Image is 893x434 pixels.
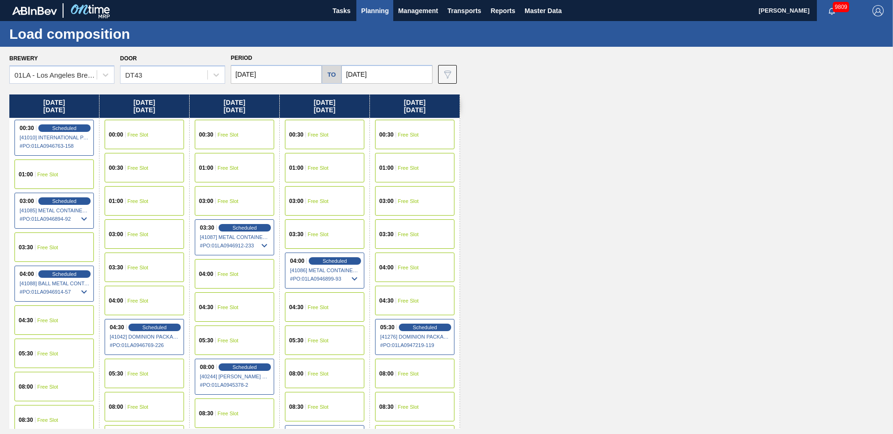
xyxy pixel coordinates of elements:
[128,371,149,376] span: Free Slot
[37,318,58,323] span: Free Slot
[128,231,149,237] span: Free Slot
[52,198,77,204] span: Scheduled
[380,340,450,351] span: # PO : 01LA0947219-119
[289,404,304,410] span: 08:30
[200,374,270,379] span: [40244] BERRY GLOBAL INC - 0008311135
[20,208,90,213] span: [41085] METAL CONTAINER CORPORATION - 0008219745
[323,258,347,264] span: Scheduled
[379,371,394,376] span: 08:00
[200,240,270,251] span: # PO : 01LA0946912-233
[218,411,239,416] span: Free Slot
[398,5,438,16] span: Management
[190,94,279,118] div: [DATE] [DATE]
[379,165,394,171] span: 01:00
[20,286,90,297] span: # PO : 01LA0946914-57
[290,273,360,284] span: # PO : 01LA0946899-93
[413,325,437,330] span: Scheduled
[19,172,33,177] span: 01:00
[218,198,239,204] span: Free Slot
[442,69,453,80] img: icon-filter-gray
[19,318,33,323] span: 04:30
[20,271,34,277] span: 04:00
[398,371,419,376] span: Free Slot
[398,132,419,137] span: Free Slot
[331,5,352,16] span: Tasks
[490,5,515,16] span: Reports
[52,125,77,131] span: Scheduled
[398,231,419,237] span: Free Slot
[231,55,252,61] span: Period
[379,231,394,237] span: 03:30
[290,258,305,264] span: 04:00
[142,325,167,330] span: Scheduled
[109,165,123,171] span: 00:30
[218,338,239,343] span: Free Slot
[128,298,149,304] span: Free Slot
[109,132,123,137] span: 00:00
[289,132,304,137] span: 00:30
[37,384,58,390] span: Free Slot
[109,265,123,270] span: 03:30
[200,225,214,231] span: 03:30
[128,404,149,410] span: Free Slot
[128,165,149,171] span: Free Slot
[289,165,304,171] span: 01:00
[308,132,329,137] span: Free Slot
[128,198,149,204] span: Free Slot
[341,65,432,84] input: mm/dd/yyyy
[233,364,257,370] span: Scheduled
[398,265,419,270] span: Free Slot
[9,55,38,62] label: Brewery
[398,198,419,204] span: Free Slot
[37,245,58,250] span: Free Slot
[128,132,149,137] span: Free Slot
[233,225,257,231] span: Scheduled
[447,5,481,16] span: Transports
[872,5,884,16] img: Logout
[308,371,329,376] span: Free Slot
[199,132,213,137] span: 00:30
[109,371,123,376] span: 05:30
[200,234,270,240] span: [41087] METAL CONTAINER CORPORATION - 0008219745
[308,404,329,410] span: Free Slot
[20,198,34,204] span: 03:00
[398,298,419,304] span: Free Slot
[370,94,460,118] div: [DATE] [DATE]
[20,213,90,224] span: # PO : 01LA0946894-92
[398,165,419,171] span: Free Slot
[398,404,419,410] span: Free Slot
[218,132,239,137] span: Free Slot
[9,29,175,39] h1: Load composition
[199,198,213,204] span: 03:00
[109,198,123,204] span: 01:00
[125,71,142,79] div: DT43
[199,411,213,416] span: 08:30
[308,165,329,171] span: Free Slot
[200,379,270,391] span: # PO : 01LA0945378-2
[308,198,329,204] span: Free Slot
[199,271,213,277] span: 04:00
[361,5,389,16] span: Planning
[289,198,304,204] span: 03:00
[20,281,90,286] span: [41088] BALL METAL CONTAINER GROUP - 0008342641
[99,94,189,118] div: [DATE] [DATE]
[289,371,304,376] span: 08:00
[308,338,329,343] span: Free Slot
[280,94,369,118] div: [DATE] [DATE]
[817,4,847,17] button: Notifications
[379,198,394,204] span: 03:00
[833,2,849,12] span: 9809
[327,71,336,78] h5: to
[12,7,57,15] img: TNhmsLtSVTkK8tSr43FrP2fwEKptu5GPRR3wAAAABJRU5ErkJggg==
[438,65,457,84] button: icon-filter-gray
[37,351,58,356] span: Free Slot
[109,231,123,237] span: 03:00
[9,94,99,118] div: [DATE] [DATE]
[308,231,329,237] span: Free Slot
[379,132,394,137] span: 00:30
[379,265,394,270] span: 04:00
[14,71,98,79] div: 01LA - Los Angeles Brewery
[380,334,450,340] span: [41276] DOMINION PACKAGING, INC. - 0008325026
[289,304,304,310] span: 04:30
[218,271,239,277] span: Free Slot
